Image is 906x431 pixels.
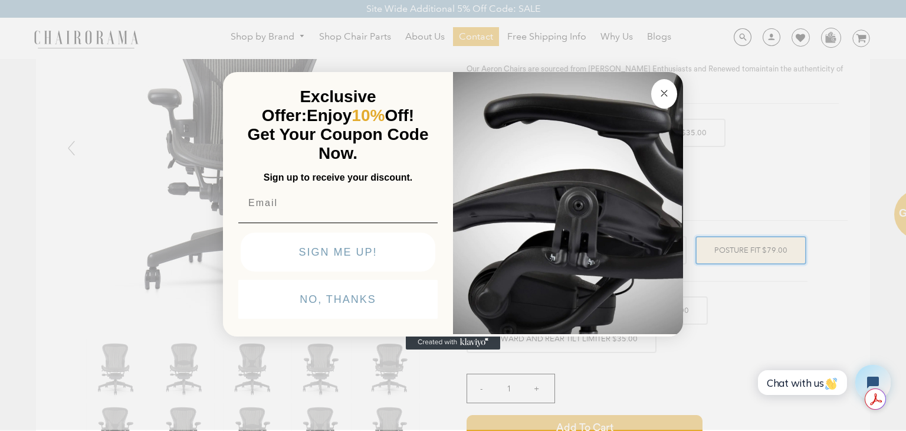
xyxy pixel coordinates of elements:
[406,335,500,350] a: Created with Klaviyo - opens in a new tab
[241,233,435,272] button: SIGN ME UP!
[453,70,683,334] img: 92d77583-a095-41f6-84e7-858462e0427a.jpeg
[307,106,414,125] span: Enjoy Off!
[248,125,429,162] span: Get Your Coupon Code Now.
[264,172,412,182] span: Sign up to receive your discount.
[238,191,438,215] input: Email
[238,223,438,223] img: underline
[352,106,385,125] span: 10%
[262,87,376,125] span: Exclusive Offer:
[745,355,901,410] iframe: Tidio Chat
[238,280,438,319] button: NO, THANKS
[651,79,677,109] button: Close dialog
